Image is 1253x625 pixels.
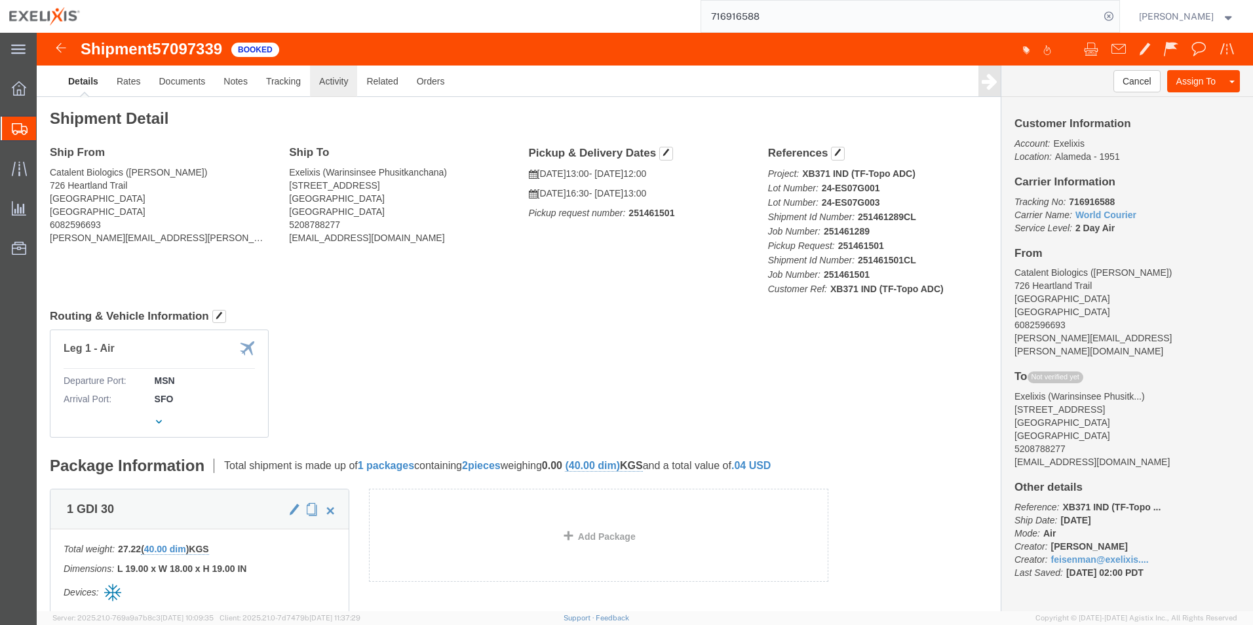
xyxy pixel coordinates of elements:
[1035,613,1237,624] span: Copyright © [DATE]-[DATE] Agistix Inc., All Rights Reserved
[564,614,596,622] a: Support
[37,33,1253,611] iframe: FS Legacy Container
[596,614,629,622] a: Feedback
[9,7,80,26] img: logo
[220,614,360,622] span: Client: 2025.21.0-7d7479b
[309,614,360,622] span: [DATE] 11:37:29
[52,614,214,622] span: Server: 2025.21.0-769a9a7b8c3
[1138,9,1235,24] button: [PERSON_NAME]
[161,614,214,622] span: [DATE] 10:09:35
[701,1,1100,32] input: Search for shipment number, reference number
[1139,9,1214,24] span: Carlos Melara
